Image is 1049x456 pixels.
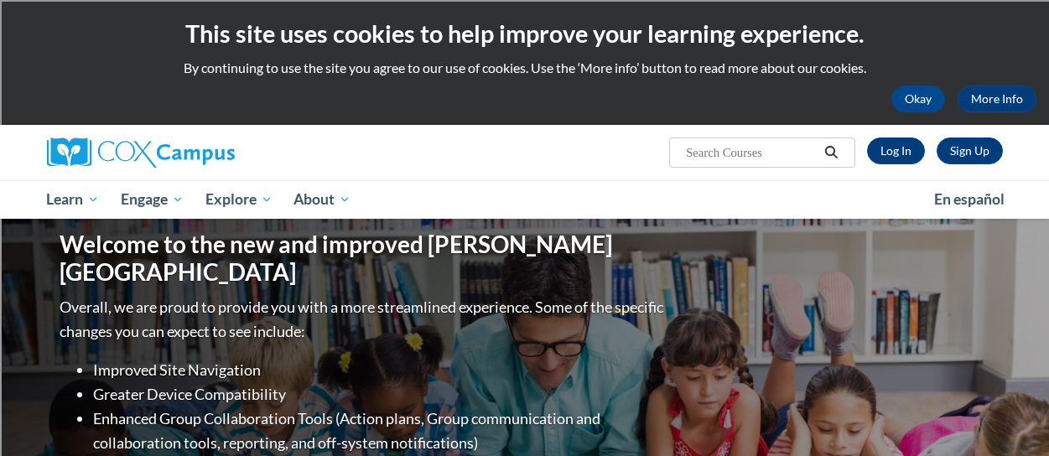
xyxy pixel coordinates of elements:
a: Explore [195,180,283,219]
a: Register [937,137,1003,164]
iframe: Button to launch messaging window [982,389,1036,443]
input: Search Courses [684,142,818,163]
span: Explore [205,189,273,210]
span: About [293,189,351,210]
a: About [283,180,361,219]
button: Search [818,142,844,163]
span: Learn [46,189,99,210]
img: Cox Campus [47,137,235,168]
a: En español [923,182,1015,217]
span: En español [934,190,1005,208]
a: Cox Campus [47,137,349,168]
a: Engage [110,180,195,219]
a: Log In [867,137,925,164]
span: Engage [121,189,184,210]
div: Main menu [34,180,1015,219]
a: Learn [36,180,111,219]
